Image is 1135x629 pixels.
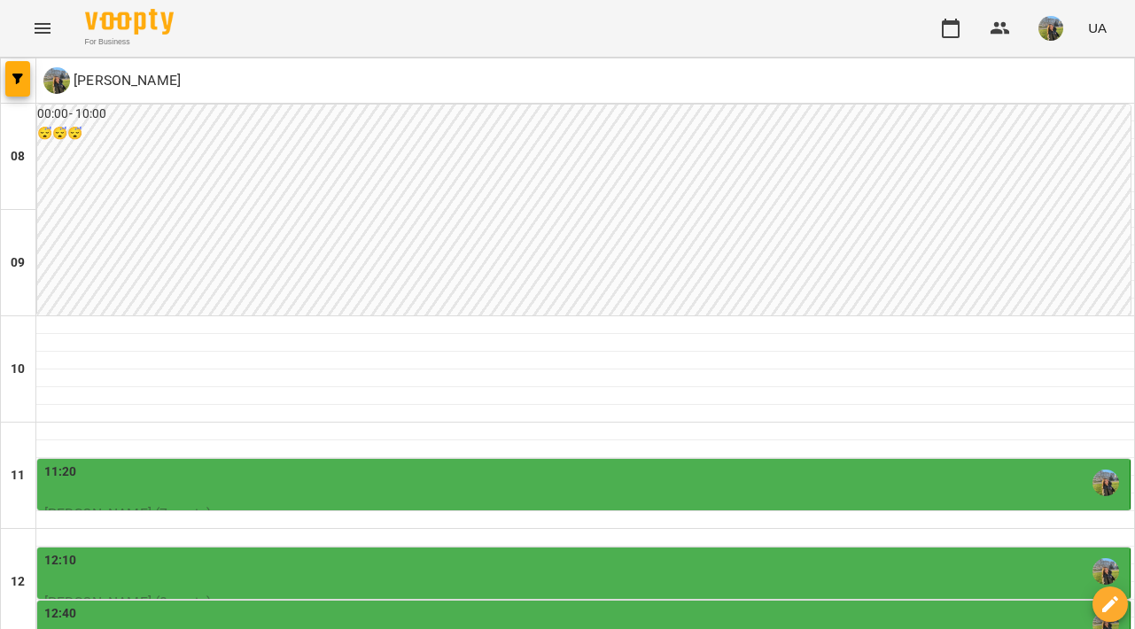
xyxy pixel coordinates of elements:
[70,70,181,91] p: [PERSON_NAME]
[85,36,174,48] span: For Business
[1092,558,1119,585] img: Шамайло Наталія Миколаївна
[11,253,25,273] h6: 09
[11,572,25,592] h6: 12
[1088,19,1107,37] span: UA
[1081,12,1114,44] button: UA
[44,594,211,610] span: [PERSON_NAME] (8 років)
[37,105,1131,124] h6: 00:00 - 10:00
[44,604,77,624] label: 12:40
[11,360,25,379] h6: 10
[44,505,211,522] span: [PERSON_NAME] (7 років)
[1038,16,1063,41] img: f0a73d492ca27a49ee60cd4b40e07bce.jpeg
[44,551,77,571] label: 12:10
[85,9,174,35] img: Voopty Logo
[43,67,70,94] img: Ш
[44,462,77,482] label: 11:20
[1092,470,1119,496] img: Шамайло Наталія Миколаївна
[11,466,25,485] h6: 11
[43,67,181,94] a: Ш [PERSON_NAME]
[11,147,25,167] h6: 08
[37,124,1131,144] h6: 😴😴😴
[21,7,64,50] button: Menu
